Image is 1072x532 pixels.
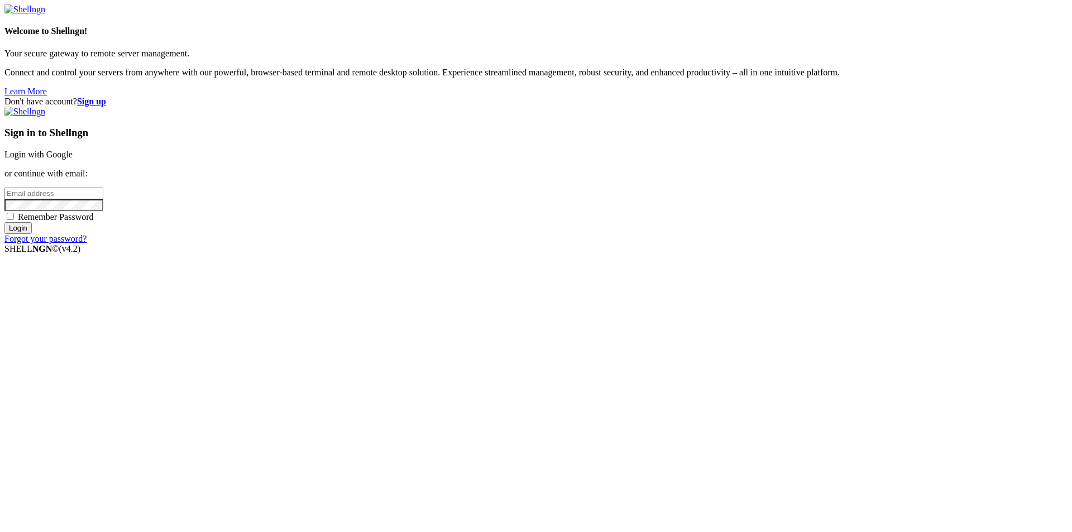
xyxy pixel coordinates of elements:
[7,213,14,220] input: Remember Password
[4,87,47,96] a: Learn More
[59,244,81,253] span: 4.2.0
[18,212,94,222] span: Remember Password
[4,188,103,199] input: Email address
[32,244,52,253] b: NGN
[4,97,1068,107] div: Don't have account?
[4,150,73,159] a: Login with Google
[4,222,32,234] input: Login
[4,169,1068,179] p: or continue with email:
[4,127,1068,139] h3: Sign in to Shellngn
[77,97,106,106] a: Sign up
[4,107,45,117] img: Shellngn
[4,4,45,15] img: Shellngn
[4,234,87,243] a: Forgot your password?
[4,68,1068,78] p: Connect and control your servers from anywhere with our powerful, browser-based terminal and remo...
[4,26,1068,36] h4: Welcome to Shellngn!
[4,49,1068,59] p: Your secure gateway to remote server management.
[4,244,80,253] span: SHELL ©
